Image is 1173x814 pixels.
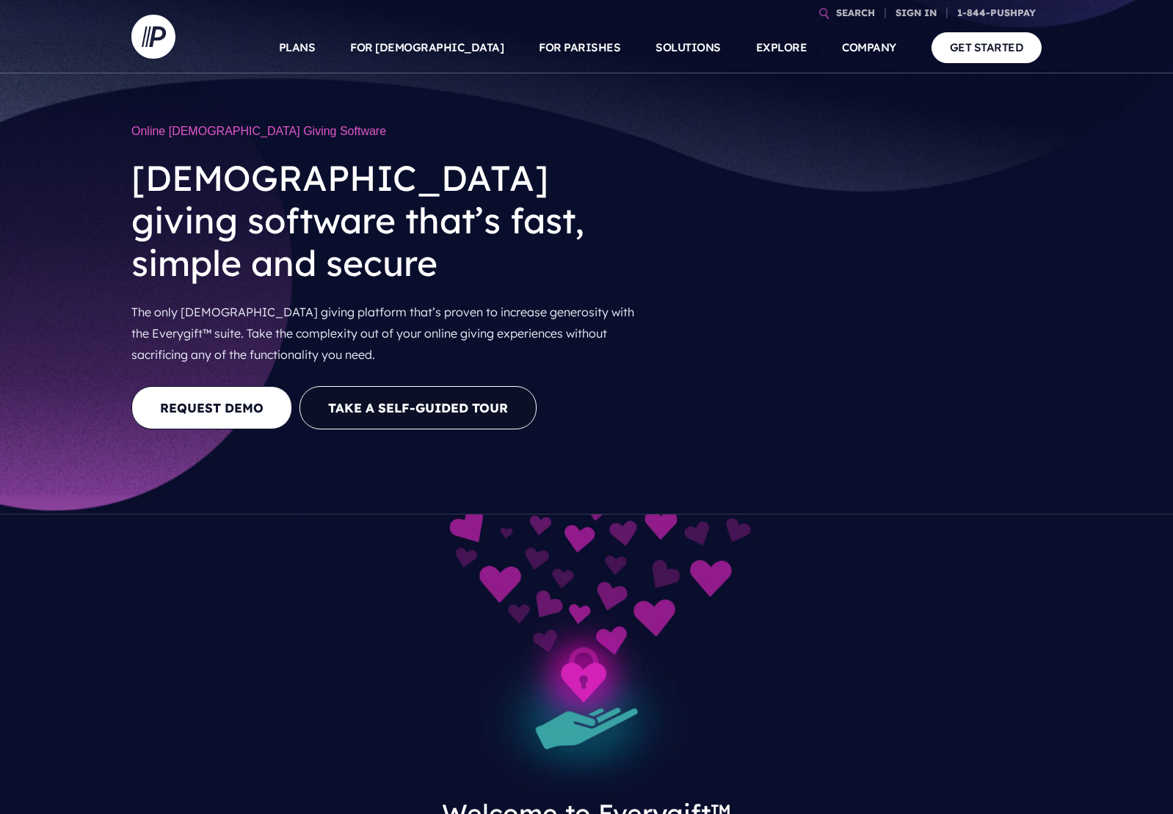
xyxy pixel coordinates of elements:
[842,22,896,73] a: COMPANY
[350,22,504,73] a: FOR [DEMOGRAPHIC_DATA]
[131,117,653,145] h1: Online [DEMOGRAPHIC_DATA] Giving Software
[655,22,721,73] a: SOLUTIONS
[756,22,807,73] a: EXPLORE
[131,145,653,296] h2: [DEMOGRAPHIC_DATA] giving software that’s fast, simple and secure
[279,22,316,73] a: PLANS
[539,22,620,73] a: FOR PARISHES
[131,386,292,429] a: REQUEST DEMO
[295,517,879,532] picture: everygift-impact
[299,386,537,429] button: Take a Self-guided Tour
[131,296,653,371] p: The only [DEMOGRAPHIC_DATA] giving platform that’s proven to increase generosity with the Everygi...
[931,32,1042,62] a: GET STARTED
